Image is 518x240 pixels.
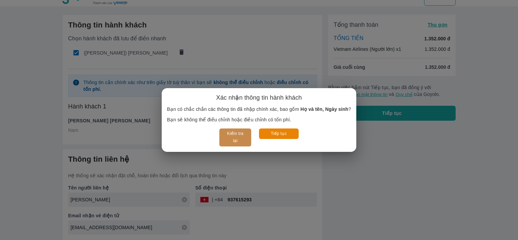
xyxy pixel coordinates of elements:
p: Bạn sẽ không thể điều chỉnh hoặc điều chỉnh có tốn phí. [167,116,351,123]
button: Kiểm tra lại [219,128,251,146]
p: Bạn có chắc chắn các thông tin đã nhập chính xác, bao gồm ? [167,106,351,113]
h6: Xác nhận thông tin hành khách [216,94,302,102]
button: Tiếp tục [259,128,299,139]
b: Họ và tên, Ngày sinh [300,106,348,112]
